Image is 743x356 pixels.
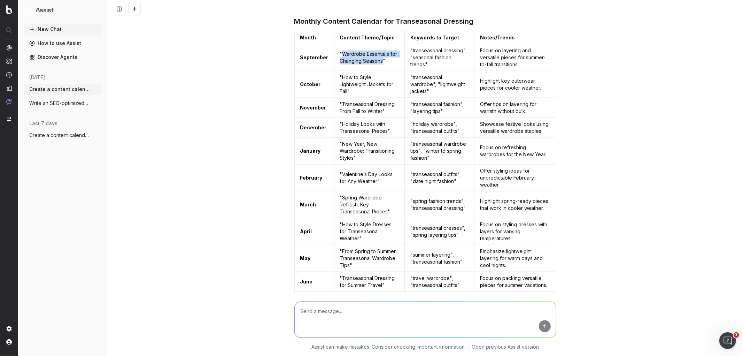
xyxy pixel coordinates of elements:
strong: May [300,255,311,261]
td: "transeasonal fashion", "layering tips" [405,98,474,118]
img: Assist [6,99,12,105]
a: How to use Assist [24,38,102,49]
td: Content Theme/Topic [334,31,405,44]
strong: October [300,81,321,87]
td: Focus on styling dresses with layers for varying temperatures. [474,218,556,245]
td: "New Year, New Wardrobe: Transitioning Styles" [334,138,405,165]
img: Assist [26,7,33,14]
button: Create a content calendar using trends & [24,84,102,95]
strong: November [300,105,326,111]
span: Create a content calendar using trends & [29,132,91,139]
td: Showcase festive looks using versatile wardrobe staples. [474,118,556,138]
img: Switch project [7,117,11,122]
strong: March [300,202,316,207]
td: "travel wardrobe", "transeasonal outfits" [405,272,474,292]
td: "summer layering", "transeasonal fashion" [405,292,474,319]
button: Assist [26,6,99,15]
td: Keywords to Target [405,31,474,44]
td: "Wardrobe Essentials for Changing Seasons" [334,44,405,71]
strong: January [300,148,321,154]
strong: June [300,279,313,285]
td: "summer layering", "transeasonal fashion" [405,245,474,272]
td: "Holiday Looks with Transeasonal Pieces" [334,118,405,138]
td: "transeasonal dressing", "seasonal fashion trends" [405,44,474,71]
a: Discover Agents [24,52,102,63]
strong: February [300,175,323,181]
img: Botify logo [6,5,12,14]
td: Focus on packing versatile pieces for summer vacations. [474,272,556,292]
img: Intelligence [6,58,12,64]
a: Open previous Assist version [472,343,539,350]
span: [DATE] [29,74,45,81]
strong: September [300,54,328,60]
td: "Valentine’s Day Looks for Any Weather" [334,165,405,191]
img: Analytics [6,45,12,51]
iframe: Intercom live chat [719,332,736,349]
button: Create a content calendar using trends & [24,130,102,141]
td: "Transeasonal Dressing: From Fall to Winter" [334,98,405,118]
td: "From Spring to Summer: Transeasonal Wardrobe Tips" [334,245,405,272]
img: My account [6,339,12,345]
td: Offer tips for styling light layers during summer evenings. [474,292,556,319]
td: "Light Layers for Cool Summer Evenings" [334,292,405,319]
td: "transeasonal wardrobe tips", "winter to spring fashion" [405,138,474,165]
td: Emphasize lightweight layering for warm days and cool nights. [474,245,556,272]
p: Assist can make mistakes. Consider checking important information. [311,343,466,350]
span: Create a content calendar using trends & [29,86,91,93]
span: Write an SEO-optimized article about on [29,100,91,107]
td: "holiday wardrobe", "transeasonal outfits" [405,118,474,138]
strong: December [300,124,327,130]
h3: Monthly Content Calendar for Transeasonal Dressing [294,16,556,27]
td: Offer styling ideas for unpredictable February weather. [474,165,556,191]
button: New Chat [24,24,102,35]
td: Focus on layering and versatile pieces for summer-to-fall transitions. [474,44,556,71]
td: "transeasonal wardrobe", "lightweight jackets" [405,71,474,98]
td: "Spring Wardrobe Refresh: Key Transeasonal Pieces" [334,191,405,218]
img: Setting [6,326,12,332]
td: "How to Style Dresses for Transeasonal Weather" [334,218,405,245]
img: Studio [6,85,12,91]
td: Month [294,31,334,44]
button: Write an SEO-optimized article about on [24,98,102,109]
strong: April [300,228,312,234]
td: Notes/Trends [474,31,556,44]
span: 1 [734,332,739,338]
td: "Transeasonal Dressing for Summer Travel" [334,272,405,292]
h1: Assist [36,6,54,15]
td: Highlight key outerwear pieces for cooler weather. [474,71,556,98]
td: "transeasonal dresses", "spring layering tips" [405,218,474,245]
img: Activation [6,72,12,78]
td: Focus on refreshing wardrobes for the New Year. [474,138,556,165]
td: Highlight spring-ready pieces that work in cooler weather. [474,191,556,218]
td: "How to Style Lightweight Jackets for Fall" [334,71,405,98]
td: "transeasonal outfits", "date night fashion" [405,165,474,191]
span: last 7 days [29,120,57,127]
td: Offer tips on layering for warmth without bulk. [474,98,556,118]
td: "spring fashion trends", "transeasonal dressing" [405,191,474,218]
